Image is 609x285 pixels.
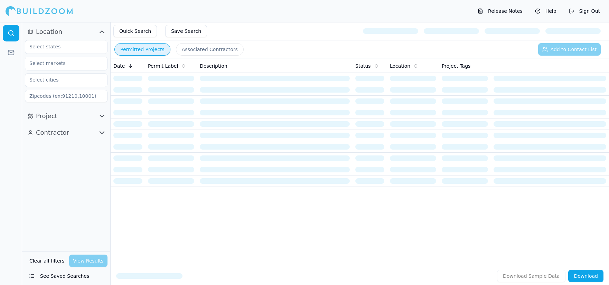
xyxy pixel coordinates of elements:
input: Zipcodes (ex:91210,10001) [25,90,107,102]
button: Sign Out [565,6,603,17]
button: Save Search [165,25,207,37]
button: Project [25,111,107,122]
span: Location [36,27,62,37]
span: Project Tags [442,63,470,69]
span: Permit Label [148,63,178,69]
span: Description [200,63,227,69]
button: Contractor [25,127,107,138]
button: Download [568,270,603,282]
button: Clear all filters [28,255,66,267]
span: Date [113,63,125,69]
button: Location [25,26,107,37]
input: Select markets [25,57,99,69]
button: Permitted Projects [114,43,170,56]
span: Project [36,111,57,121]
button: Quick Search [113,25,157,37]
button: Release Notes [474,6,526,17]
button: See Saved Searches [25,270,107,282]
input: Select cities [25,74,99,86]
span: Status [355,63,371,69]
span: Location [390,63,410,69]
button: Associated Contractors [176,43,244,56]
button: Help [532,6,560,17]
input: Select states [25,40,99,53]
span: Contractor [36,128,69,137]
